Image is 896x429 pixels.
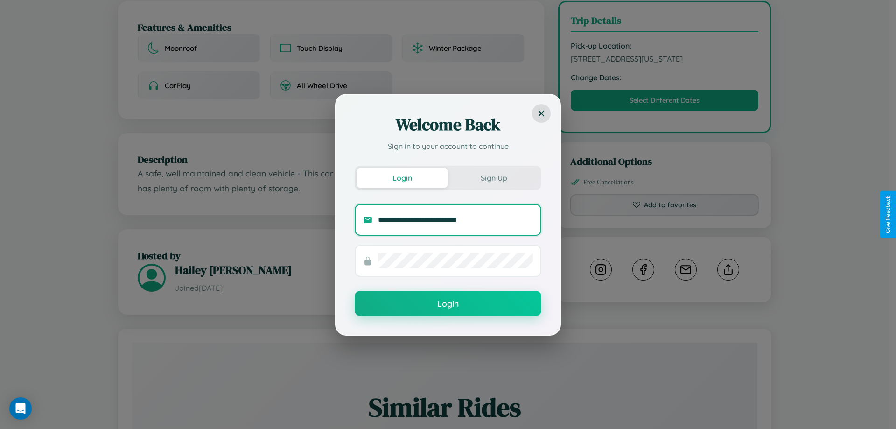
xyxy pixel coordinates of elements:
h2: Welcome Back [355,113,541,136]
p: Sign in to your account to continue [355,141,541,152]
button: Login [355,291,541,316]
button: Sign Up [448,168,539,188]
div: Open Intercom Messenger [9,397,32,420]
div: Give Feedback [885,196,891,233]
button: Login [357,168,448,188]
